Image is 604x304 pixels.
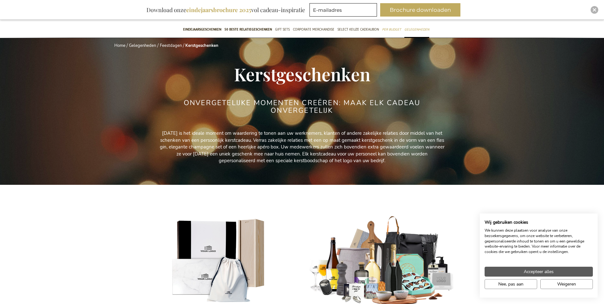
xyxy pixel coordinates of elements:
span: Select Keuze Cadeaubon [338,26,379,33]
input: E-mailadres [309,3,377,17]
span: Eindejaarsgeschenken [183,26,221,33]
h2: Wij gebruiken cookies [485,220,593,225]
a: Home [114,43,125,48]
a: Gelegenheden [129,43,156,48]
button: Alle cookies weigeren [540,279,593,289]
p: [DATE] is het ideale moment om waardering te tonen aan uw werknemers, klanten of andere zakelijke... [159,130,445,164]
p: We kunnen deze plaatsen voor analyse van onze bezoekersgegevens, om onze website te verbeteren, g... [485,228,593,255]
span: 50 beste relatiegeschenken [224,26,272,33]
span: Gift Sets [275,26,290,33]
span: Per Budget [382,26,401,33]
span: Nee, pas aan [498,281,523,287]
div: Download onze vol cadeau-inspiratie [144,3,308,17]
span: Accepteer alles [524,268,554,275]
button: Pas cookie voorkeuren aan [485,279,537,289]
strong: Kerstgeschenken [185,43,218,48]
h2: ONVERGETELIJKE MOMENTEN CREËREN: MAAK ELK CADEAU ONVERGETELIJK [183,99,422,114]
span: Kerstgeschenken [234,62,370,86]
b: eindejaarsbrochure 2025 [186,6,251,14]
span: Weigeren [557,281,576,287]
div: Close [591,6,598,14]
a: Feestdagen [160,43,182,48]
button: Accepteer alle cookies [485,267,593,277]
span: Gelegenheden [404,26,429,33]
span: Corporate Merchandise [293,26,334,33]
form: marketing offers and promotions [309,3,379,18]
button: Brochure downloaden [380,3,460,17]
img: Close [593,8,596,12]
